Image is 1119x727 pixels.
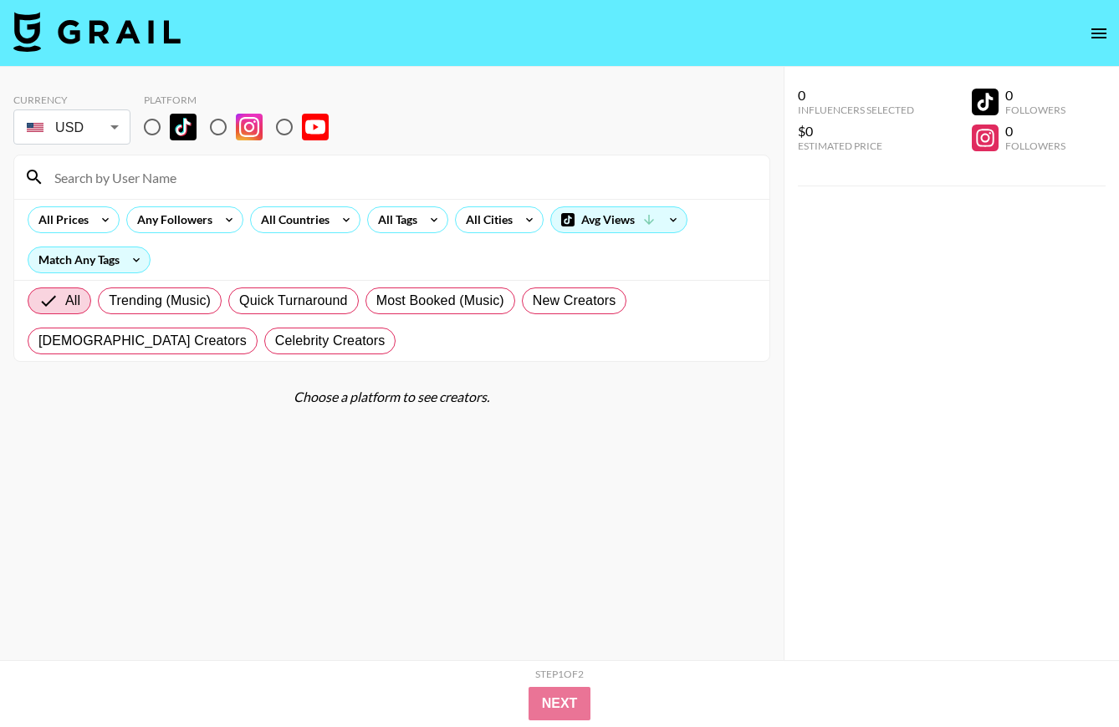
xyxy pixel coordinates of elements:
[798,123,914,140] div: $0
[170,114,197,140] img: TikTok
[529,687,591,720] button: Next
[236,114,263,140] img: Instagram
[533,291,616,311] span: New Creators
[44,164,759,191] input: Search by User Name
[65,291,80,311] span: All
[1005,123,1065,140] div: 0
[251,207,333,232] div: All Countries
[13,389,770,405] div: Choose a platform to see creators.
[376,291,504,311] span: Most Booked (Music)
[127,207,216,232] div: Any Followers
[302,114,329,140] img: YouTube
[798,140,914,152] div: Estimated Price
[13,94,130,106] div: Currency
[1035,643,1099,707] iframe: Drift Widget Chat Controller
[239,291,348,311] span: Quick Turnaround
[17,113,127,142] div: USD
[368,207,421,232] div: All Tags
[1005,104,1065,116] div: Followers
[275,331,386,351] span: Celebrity Creators
[798,104,914,116] div: Influencers Selected
[144,94,342,106] div: Platform
[109,291,211,311] span: Trending (Music)
[1005,140,1065,152] div: Followers
[28,247,150,272] div: Match Any Tags
[1005,87,1065,104] div: 0
[551,207,687,232] div: Avg Views
[1082,17,1116,50] button: open drawer
[798,87,914,104] div: 0
[535,668,584,680] div: Step 1 of 2
[13,12,181,52] img: Grail Talent
[456,207,516,232] div: All Cities
[38,331,247,351] span: [DEMOGRAPHIC_DATA] Creators
[28,207,92,232] div: All Prices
